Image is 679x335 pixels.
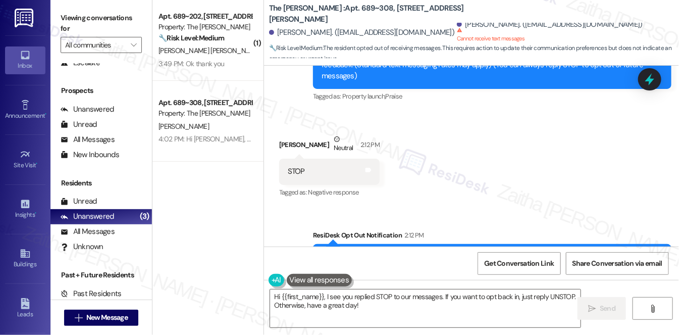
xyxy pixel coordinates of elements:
button: Share Conversation via email [566,252,669,275]
sup: Cannot receive text messages [457,27,525,42]
span: : The resident opted out of receiving messages. This requires action to update their communicatio... [269,43,679,65]
div: Unanswered [61,211,114,222]
div: (3) [137,209,152,224]
strong: 🔧 Risk Level: Medium [269,44,323,52]
div: New Inbounds [61,150,119,160]
a: Insights • [5,196,45,223]
div: [PERSON_NAME]. ([EMAIL_ADDRESS][DOMAIN_NAME]) [457,19,643,30]
div: 4:02 PM: Hi [PERSON_NAME], thank you for reaching out! I saw your message to ‘sign up’, could you... [159,134,616,143]
div: 2:12 PM [358,139,380,150]
i:  [75,314,82,322]
button: Send [578,297,626,320]
div: Escalate [61,58,100,68]
input: All communities [65,37,126,53]
span: • [36,160,38,167]
div: Unread [61,196,97,207]
span: • [45,111,46,118]
div: Unread [61,119,97,130]
div: STOP [288,166,305,177]
div: Apt. 689~202, [STREET_ADDRESS][PERSON_NAME] [159,11,252,22]
div: 3:49 PM: Ok thank you [159,59,224,68]
div: Property: The [PERSON_NAME] [159,22,252,32]
a: Site Visit • [5,146,45,173]
div: Apt. 689~308, [STREET_ADDRESS][PERSON_NAME] [159,98,252,108]
b: The [PERSON_NAME] : Apt. 689~308, [STREET_ADDRESS][PERSON_NAME] [269,3,471,25]
label: Viewing conversations for [61,10,142,37]
span: [PERSON_NAME] [159,122,209,131]
a: Buildings [5,245,45,272]
div: Past + Future Residents [50,270,152,280]
span: Praise [385,92,402,101]
button: New Message [64,310,139,326]
div: Unanswered [61,104,114,115]
span: Property launch , [342,92,386,101]
a: Inbox [5,46,45,74]
div: Property: The [PERSON_NAME] [159,108,252,119]
span: • [35,210,36,217]
span: Send [600,303,615,314]
span: Share Conversation via email [572,258,662,269]
div: All Messages [61,226,115,237]
div: All Messages [61,134,115,145]
img: ResiDesk Logo [15,9,35,27]
div: Neutral [332,134,355,155]
i:  [649,305,657,313]
span: New Message [86,312,128,323]
div: Residents [50,178,152,188]
div: ResiDesk Opt Out Notification [313,230,671,244]
div: Past Residents [61,289,122,299]
span: [PERSON_NAME] [PERSON_NAME] [159,46,261,55]
a: Leads [5,295,45,322]
i:  [588,305,596,313]
strong: 🔧 Risk Level: Medium [159,33,224,42]
div: [PERSON_NAME] [279,134,380,159]
div: Tagged as: [279,185,380,200]
div: Unknown [61,242,103,252]
span: Get Conversation Link [484,258,554,269]
div: [PERSON_NAME]. ([EMAIL_ADDRESS][DOMAIN_NAME]) [269,27,455,38]
span: Negative response [308,188,359,197]
div: Tagged as: [313,89,671,104]
i:  [131,41,136,49]
textarea: Hi {{first_name}}, I see you replied STOP to our messages. If you want to opt back in, just reply... [270,290,581,327]
div: Prospects [50,85,152,96]
button: Get Conversation Link [478,252,560,275]
div: 2:12 PM [402,230,424,241]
